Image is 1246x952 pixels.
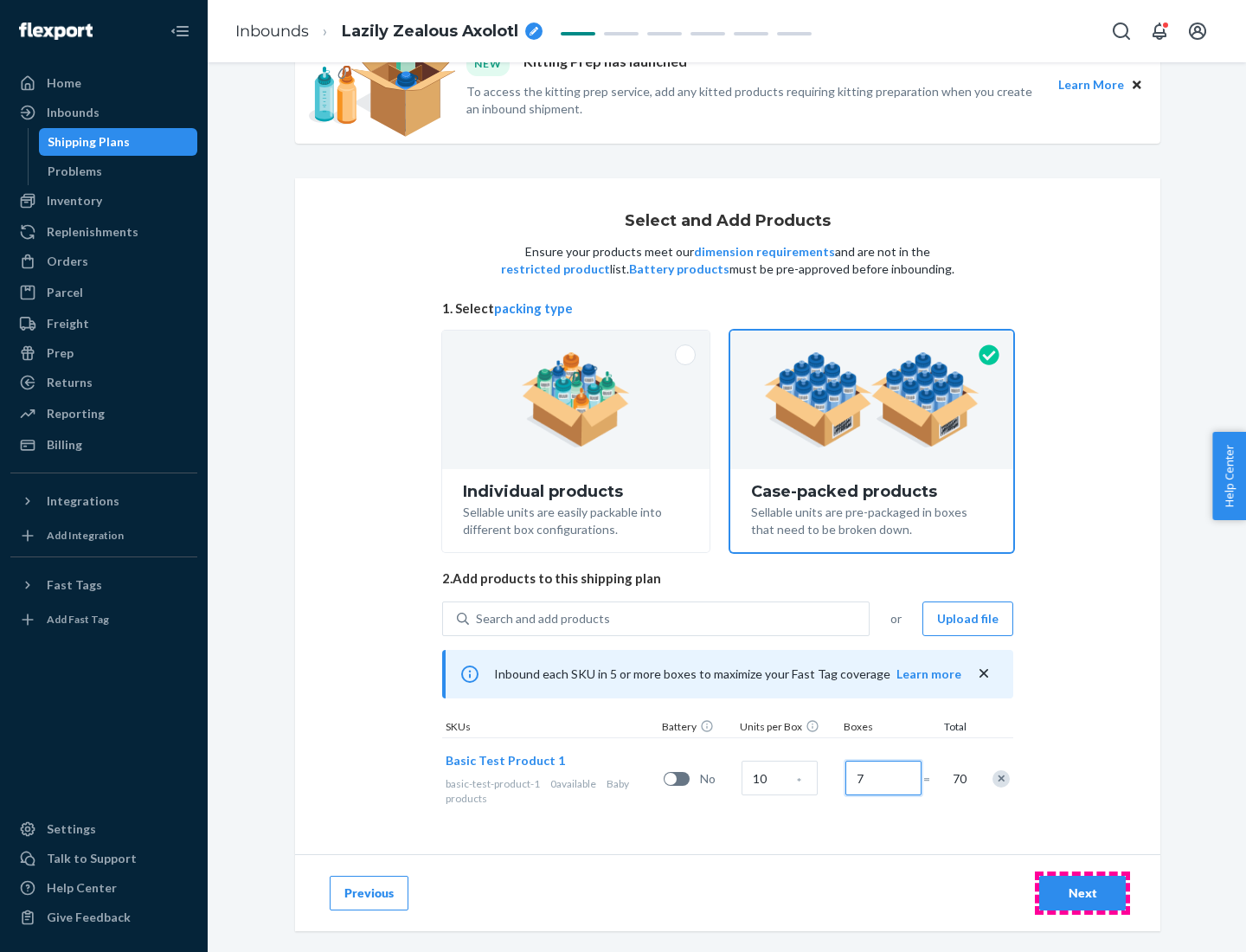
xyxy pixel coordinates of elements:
[47,528,124,543] div: Add Integration
[10,431,197,459] a: Billing
[975,665,992,683] button: close
[39,158,198,185] a: Problems
[550,777,596,790] span: 0 available
[47,374,93,391] div: Returns
[949,770,967,788] span: 70
[466,52,510,75] div: NEW
[446,776,657,806] div: Baby products
[47,315,89,332] div: Freight
[330,876,408,910] button: Previous
[446,753,565,768] span: Basic Test Product 1
[47,253,88,270] div: Orders
[222,6,556,57] ol: breadcrumbs
[742,761,818,795] input: Case Quantity
[751,483,992,500] div: Case-packed products
[1142,14,1177,48] button: Open notifications
[10,606,197,634] a: Add Fast Tag
[1180,14,1215,48] button: Open account menu
[47,223,138,241] div: Replenishments
[10,487,197,515] button: Integrations
[442,299,1013,318] span: 1. Select
[10,310,197,338] a: Freight
[235,22,309,41] a: Inbounds
[47,436,82,453] div: Billing
[10,571,197,599] button: Fast Tags
[446,777,540,790] span: basic-test-product-1
[1054,884,1111,902] div: Next
[10,69,197,97] a: Home
[10,904,197,931] button: Give Feedback
[922,601,1013,636] button: Upload file
[522,352,630,447] img: individual-pack.facf35554cb0f1810c75b2bd6df2d64e.png
[10,99,197,126] a: Inbounds
[47,104,100,121] div: Inbounds
[10,279,197,306] a: Parcel
[10,400,197,428] a: Reporting
[446,752,565,769] button: Basic Test Product 1
[47,284,83,301] div: Parcel
[10,522,197,550] a: Add Integration
[840,719,927,737] div: Boxes
[48,133,130,151] div: Shipping Plans
[47,405,105,422] div: Reporting
[10,815,197,843] a: Settings
[1212,432,1246,520] button: Help Center
[463,500,689,538] div: Sellable units are easily packable into different box configurations.
[751,500,992,538] div: Sellable units are pre-packaged in boxes that need to be broken down.
[10,874,197,902] a: Help Center
[10,248,197,275] a: Orders
[47,344,74,362] div: Prep
[890,610,902,627] span: or
[499,243,956,278] p: Ensure your products meet our and are not in the list. must be pre-approved before inbounding.
[494,299,573,318] button: packing type
[1039,876,1126,910] button: Next
[47,492,119,510] div: Integrations
[736,719,840,737] div: Units per Box
[764,352,979,447] img: case-pack.59cecea509d18c883b923b81aeac6d0b.png
[476,610,610,627] div: Search and add products
[629,261,729,278] button: Battery products
[47,612,109,627] div: Add Fast Tag
[1058,75,1124,94] button: Learn More
[700,770,735,788] span: No
[47,820,96,838] div: Settings
[845,761,922,795] input: Number of boxes
[501,261,610,278] button: restricted product
[1127,75,1146,94] button: Close
[442,650,1013,698] div: Inbound each SKU in 5 or more boxes to maximize your Fast Tag coverage
[10,218,197,246] a: Replenishments
[10,339,197,367] a: Prep
[442,569,1013,588] span: 2. Add products to this shipping plan
[463,483,689,500] div: Individual products
[39,128,198,156] a: Shipping Plans
[923,770,941,788] span: =
[163,14,197,48] button: Close Navigation
[47,909,131,926] div: Give Feedback
[10,845,197,872] a: Talk to Support
[342,21,518,43] span: Lazily Zealous Axolotl
[10,369,197,396] a: Returns
[47,192,102,209] div: Inventory
[47,879,117,897] div: Help Center
[47,850,137,867] div: Talk to Support
[442,719,658,737] div: SKUs
[466,83,1043,118] p: To access the kitting prep service, add any kitted products requiring kitting preparation when yo...
[658,719,736,737] div: Battery
[48,163,102,180] div: Problems
[47,576,102,594] div: Fast Tags
[694,243,835,261] button: dimension requirements
[625,213,831,230] h1: Select and Add Products
[992,770,1010,788] div: Remove Item
[1104,14,1139,48] button: Open Search Box
[927,719,970,737] div: Total
[19,23,93,40] img: Flexport logo
[523,52,687,75] p: Kitting Prep has launched
[47,74,81,92] div: Home
[896,666,961,683] button: Learn more
[10,187,197,215] a: Inventory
